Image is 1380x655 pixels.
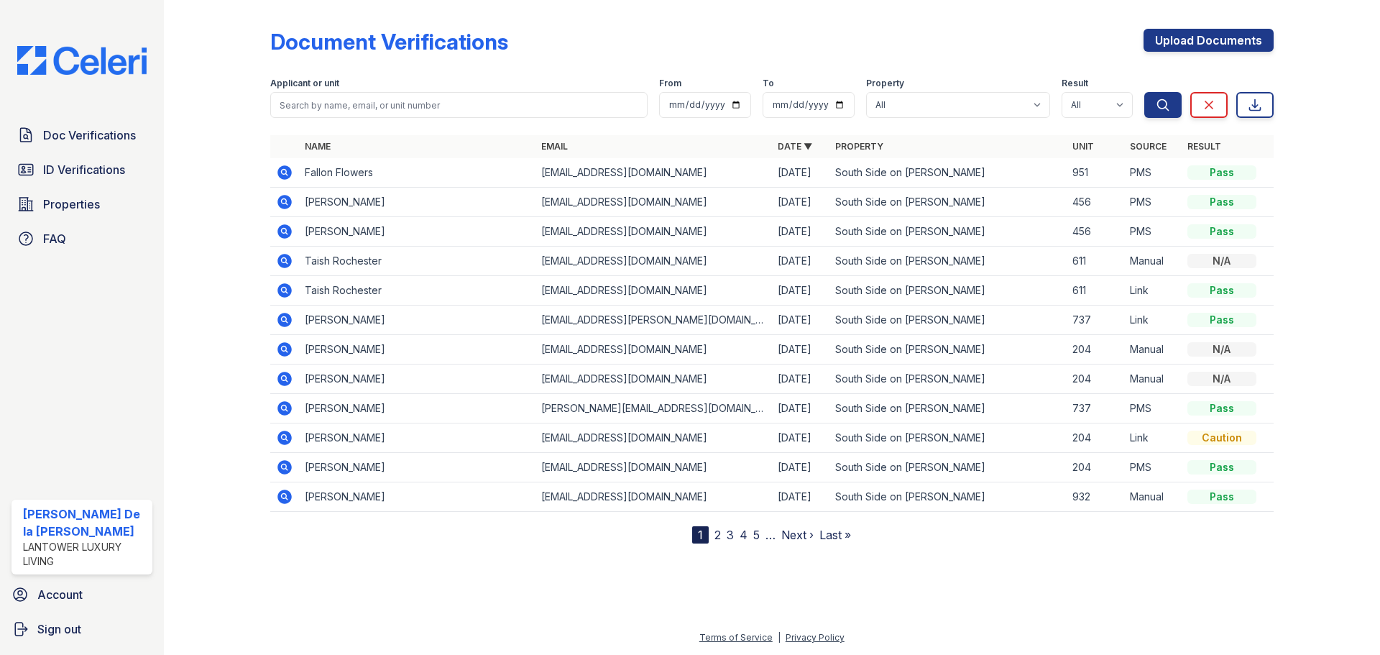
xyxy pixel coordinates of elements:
[1124,453,1182,482] td: PMS
[1124,423,1182,453] td: Link
[6,615,158,643] a: Sign out
[1124,247,1182,276] td: Manual
[1187,490,1256,504] div: Pass
[772,247,829,276] td: [DATE]
[535,217,772,247] td: [EMAIL_ADDRESS][DOMAIN_NAME]
[535,394,772,423] td: [PERSON_NAME][EMAIL_ADDRESS][DOMAIN_NAME]
[1067,365,1124,394] td: 204
[763,78,774,89] label: To
[1124,365,1182,394] td: Manual
[1072,141,1094,152] a: Unit
[772,335,829,365] td: [DATE]
[740,528,747,542] a: 4
[299,482,535,512] td: [PERSON_NAME]
[535,365,772,394] td: [EMAIL_ADDRESS][DOMAIN_NAME]
[1130,141,1167,152] a: Source
[1187,141,1221,152] a: Result
[535,247,772,276] td: [EMAIL_ADDRESS][DOMAIN_NAME]
[535,482,772,512] td: [EMAIL_ADDRESS][DOMAIN_NAME]
[772,394,829,423] td: [DATE]
[1187,460,1256,475] div: Pass
[1067,247,1124,276] td: 611
[305,141,331,152] a: Name
[829,276,1066,306] td: South Side on [PERSON_NAME]
[299,394,535,423] td: [PERSON_NAME]
[786,632,845,643] a: Privacy Policy
[1187,254,1256,268] div: N/A
[829,394,1066,423] td: South Side on [PERSON_NAME]
[535,423,772,453] td: [EMAIL_ADDRESS][DOMAIN_NAME]
[299,423,535,453] td: [PERSON_NAME]
[692,526,709,544] div: 1
[535,453,772,482] td: [EMAIL_ADDRESS][DOMAIN_NAME]
[772,158,829,188] td: [DATE]
[778,632,781,643] div: |
[819,528,851,542] a: Last »
[835,141,883,152] a: Property
[829,306,1066,335] td: South Side on [PERSON_NAME]
[829,482,1066,512] td: South Side on [PERSON_NAME]
[772,306,829,335] td: [DATE]
[535,158,772,188] td: [EMAIL_ADDRESS][DOMAIN_NAME]
[1067,306,1124,335] td: 737
[270,78,339,89] label: Applicant or unit
[829,188,1066,217] td: South Side on [PERSON_NAME]
[1062,78,1088,89] label: Result
[727,528,734,542] a: 3
[1124,482,1182,512] td: Manual
[535,276,772,306] td: [EMAIL_ADDRESS][DOMAIN_NAME]
[299,217,535,247] td: [PERSON_NAME]
[772,276,829,306] td: [DATE]
[6,580,158,609] a: Account
[535,335,772,365] td: [EMAIL_ADDRESS][DOMAIN_NAME]
[778,141,812,152] a: Date ▼
[1067,276,1124,306] td: 611
[43,196,100,213] span: Properties
[11,190,152,219] a: Properties
[772,365,829,394] td: [DATE]
[37,620,81,638] span: Sign out
[829,453,1066,482] td: South Side on [PERSON_NAME]
[753,528,760,542] a: 5
[772,482,829,512] td: [DATE]
[541,141,568,152] a: Email
[1067,217,1124,247] td: 456
[1124,217,1182,247] td: PMS
[1187,431,1256,445] div: Caution
[765,526,776,544] span: …
[37,586,83,603] span: Account
[1067,158,1124,188] td: 951
[1067,394,1124,423] td: 737
[714,528,721,542] a: 2
[23,505,147,540] div: [PERSON_NAME] De la [PERSON_NAME]
[772,188,829,217] td: [DATE]
[11,155,152,184] a: ID Verifications
[1067,453,1124,482] td: 204
[299,247,535,276] td: Taish Rochester
[772,453,829,482] td: [DATE]
[1124,158,1182,188] td: PMS
[829,247,1066,276] td: South Side on [PERSON_NAME]
[1187,165,1256,180] div: Pass
[299,188,535,217] td: [PERSON_NAME]
[1067,423,1124,453] td: 204
[299,276,535,306] td: Taish Rochester
[866,78,904,89] label: Property
[299,306,535,335] td: [PERSON_NAME]
[535,306,772,335] td: [EMAIL_ADDRESS][PERSON_NAME][DOMAIN_NAME]
[6,46,158,75] img: CE_Logo_Blue-a8612792a0a2168367f1c8372b55b34899dd931a85d93a1a3d3e32e68fde9ad4.png
[299,158,535,188] td: Fallon Flowers
[1187,372,1256,386] div: N/A
[23,540,147,569] div: Lantower Luxury Living
[43,161,125,178] span: ID Verifications
[43,127,136,144] span: Doc Verifications
[1124,188,1182,217] td: PMS
[299,453,535,482] td: [PERSON_NAME]
[1187,313,1256,327] div: Pass
[1187,195,1256,209] div: Pass
[535,188,772,217] td: [EMAIL_ADDRESS][DOMAIN_NAME]
[699,632,773,643] a: Terms of Service
[829,365,1066,394] td: South Side on [PERSON_NAME]
[1124,394,1182,423] td: PMS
